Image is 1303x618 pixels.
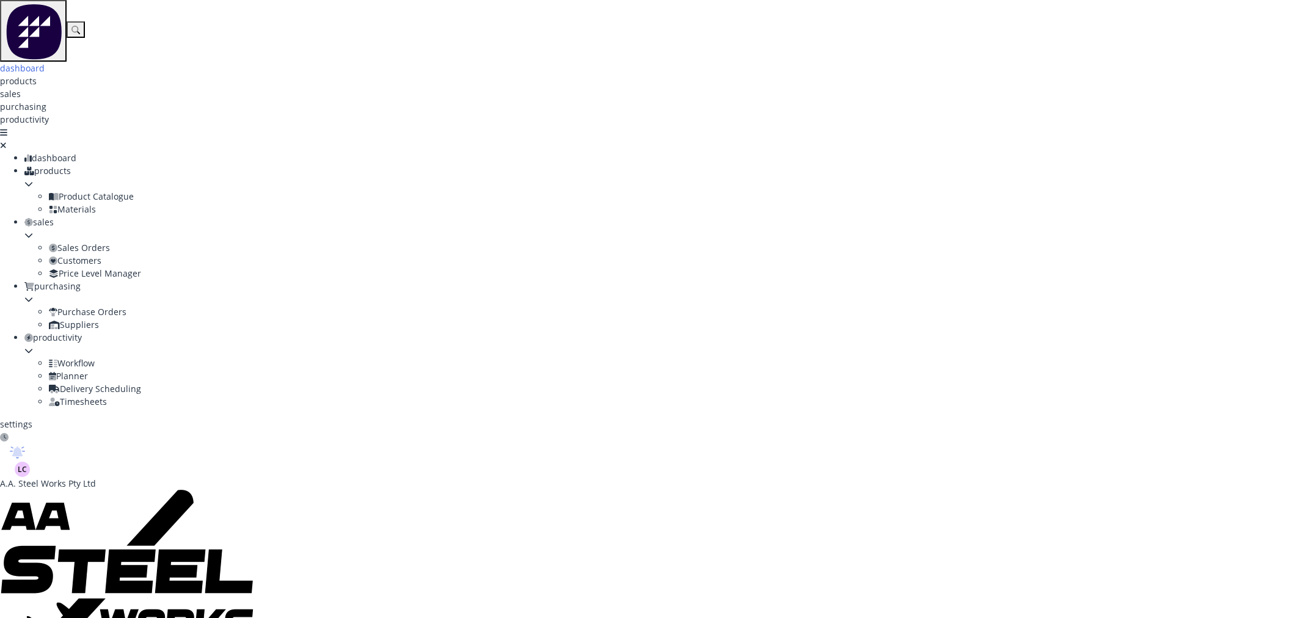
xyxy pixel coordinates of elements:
div: sales [24,216,1303,228]
div: productivity [24,331,1303,344]
div: Delivery Scheduling [49,382,1303,395]
span: LC [18,464,27,475]
img: Factory [5,2,62,60]
div: Planner [49,369,1303,382]
div: Suppliers [49,318,1303,331]
div: Customers [49,254,1303,267]
div: Materials [49,203,1303,216]
div: Timesheets [49,395,1303,408]
div: products [24,164,1303,177]
div: Sales Orders [49,241,1303,254]
div: dashboard [24,151,1303,164]
div: Workflow [49,357,1303,369]
div: Product Catalogue [49,190,1303,203]
div: Purchase Orders [49,305,1303,318]
div: purchasing [24,280,1303,293]
div: Price Level Manager [49,267,1303,280]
